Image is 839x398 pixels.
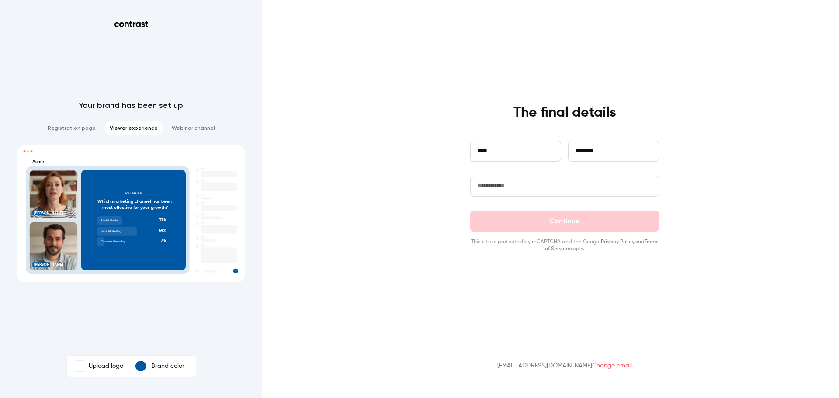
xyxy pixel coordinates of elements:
a: Change email [592,363,632,369]
li: Webinar channel [166,121,220,135]
a: Terms of Service [545,239,659,252]
p: Your brand has been set up [79,100,183,111]
li: Registration page [42,121,101,135]
p: [EMAIL_ADDRESS][DOMAIN_NAME] [497,361,632,370]
li: Viewer experience [104,121,163,135]
p: Brand color [151,362,184,370]
button: Brand color [128,357,194,375]
h4: The final details [513,104,616,121]
p: This site is protected by reCAPTCHA and the Google and apply. [470,239,659,253]
a: Privacy Policy [601,239,634,245]
img: Acme [74,361,85,371]
label: AcmeUpload logo [69,357,128,375]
